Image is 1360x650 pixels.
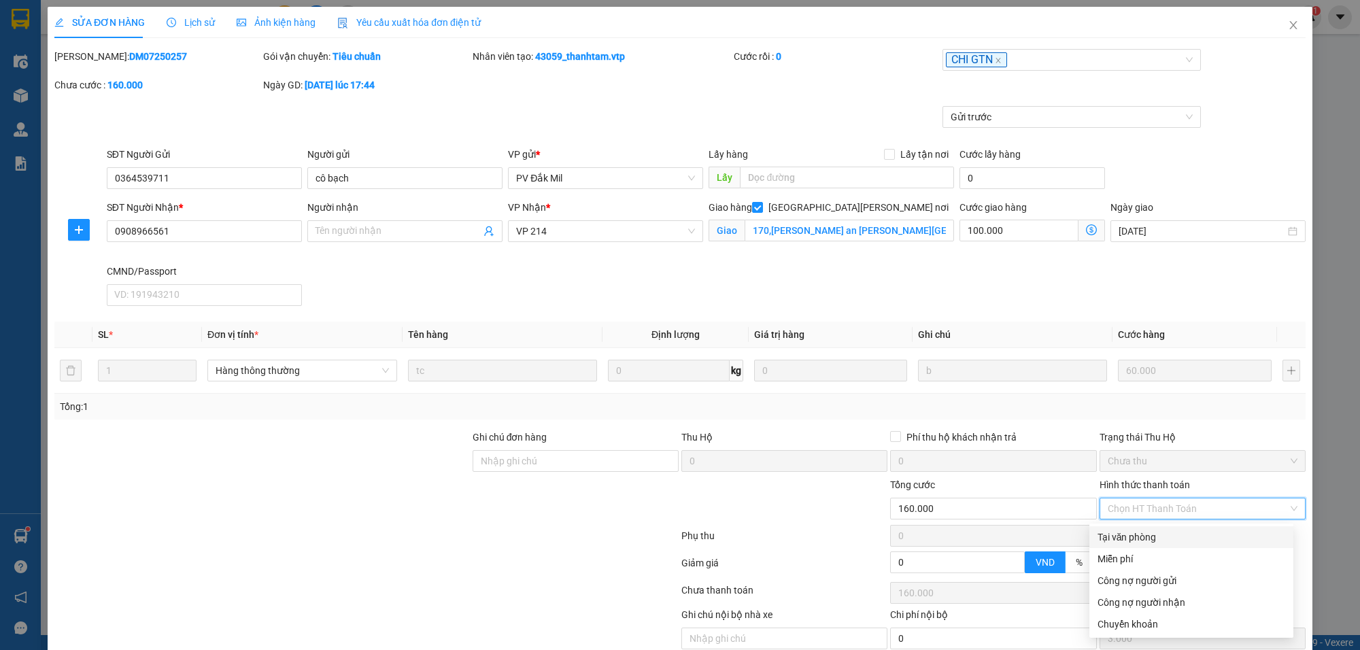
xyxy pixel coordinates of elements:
th: Ghi chú [913,322,1113,348]
div: Tổng: 1 [60,399,525,414]
div: SĐT Người Nhận [107,200,302,215]
div: Cước gửi hàng sẽ được ghi vào công nợ của người gửi [1089,570,1293,592]
span: picture [237,18,246,27]
div: Chi phí nội bộ [890,607,1096,628]
span: user-add [483,226,494,237]
span: Đơn vị tính [207,329,258,340]
div: Trạng thái Thu Hộ [1100,430,1306,445]
button: plus [1282,360,1300,381]
span: clock-circle [167,18,176,27]
div: VP gửi [508,147,703,162]
div: Chuyển khoản [1098,617,1285,632]
span: Lấy tận nơi [895,147,954,162]
input: 0 [754,360,907,381]
div: Chưa cước : [54,78,260,92]
span: Lấy hàng [709,149,748,160]
span: Chưa thu [1108,451,1297,471]
button: delete [60,360,82,381]
div: Chưa thanh toán [680,583,889,606]
span: Yêu cầu xuất hóa đơn điện tử [337,17,481,28]
b: DM07250257 [129,51,187,62]
span: Lấy [709,167,740,188]
span: % [1076,557,1083,568]
span: CHI GTN [946,52,1007,68]
div: Công nợ người gửi [1098,573,1285,588]
span: VND [1036,557,1055,568]
span: SỬA ĐƠN HÀNG [54,17,145,28]
span: edit [54,18,64,27]
span: PV Đắk Mil [516,168,695,188]
span: Định lượng [651,329,700,340]
div: Người nhận [307,200,503,215]
div: SĐT Người Gửi [107,147,302,162]
input: Ghi Chú [918,360,1108,381]
span: Giao hàng [709,202,752,213]
span: dollar-circle [1086,224,1097,235]
span: Hàng thông thường [216,360,389,381]
label: Ngày giao [1110,202,1153,213]
label: Cước giao hàng [959,202,1027,213]
div: [PERSON_NAME]: [54,49,260,64]
div: Phụ thu [680,528,889,552]
span: close [995,57,1002,64]
span: kg [730,360,743,381]
span: VP Nhận [508,202,546,213]
input: VD: Bàn, Ghế [408,360,598,381]
input: Giao tận nơi [745,220,954,241]
span: Cước hàng [1118,329,1165,340]
input: Dọc đường [740,167,954,188]
div: CMND/Passport [107,264,302,279]
div: Tại văn phòng [1098,530,1285,545]
label: Ghi chú đơn hàng [473,432,547,443]
div: Ghi chú nội bộ nhà xe [681,607,887,628]
div: Ngày GD: [263,78,469,92]
div: Công nợ người nhận [1098,595,1285,610]
div: Cước gửi hàng sẽ được ghi vào công nợ của người nhận [1089,592,1293,613]
input: Cước lấy hàng [959,167,1104,189]
div: Gói vận chuyển: [263,49,469,64]
button: plus [68,219,90,241]
span: Lịch sử [167,17,215,28]
input: Ngày giao [1119,224,1285,239]
span: VP 214 [516,221,695,241]
span: Gửi trước [951,107,1193,127]
img: icon [337,18,348,29]
span: Tổng cước [890,479,935,490]
div: Giảm giá [680,555,889,579]
div: Người gửi [307,147,503,162]
input: 0 [1118,360,1271,381]
div: Nhân viên tạo: [473,49,731,64]
label: Cước lấy hàng [959,149,1021,160]
input: Ghi chú đơn hàng [473,450,679,472]
span: Giá trị hàng [754,329,804,340]
label: Hình thức thanh toán [1100,479,1190,490]
div: Miễn phí [1098,551,1285,566]
b: [DATE] lúc 17:44 [305,80,375,90]
span: Tên hàng [408,329,448,340]
div: Cước rồi : [734,49,940,64]
input: Cước giao hàng [959,220,1078,241]
b: 160.000 [107,80,143,90]
span: SL [98,329,109,340]
span: [GEOGRAPHIC_DATA][PERSON_NAME] nơi [763,200,954,215]
span: Thu Hộ [681,432,713,443]
b: Tiêu chuẩn [333,51,381,62]
span: Ảnh kiện hàng [237,17,316,28]
span: plus [69,224,89,235]
span: close [1288,20,1299,31]
span: Chọn HT Thanh Toán [1108,498,1297,519]
span: Phí thu hộ khách nhận trả [901,430,1022,445]
b: 0 [776,51,781,62]
span: Giao [709,220,745,241]
b: 43059_thanhtam.vtp [535,51,625,62]
input: Nhập ghi chú [681,628,887,649]
button: Close [1274,7,1312,45]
